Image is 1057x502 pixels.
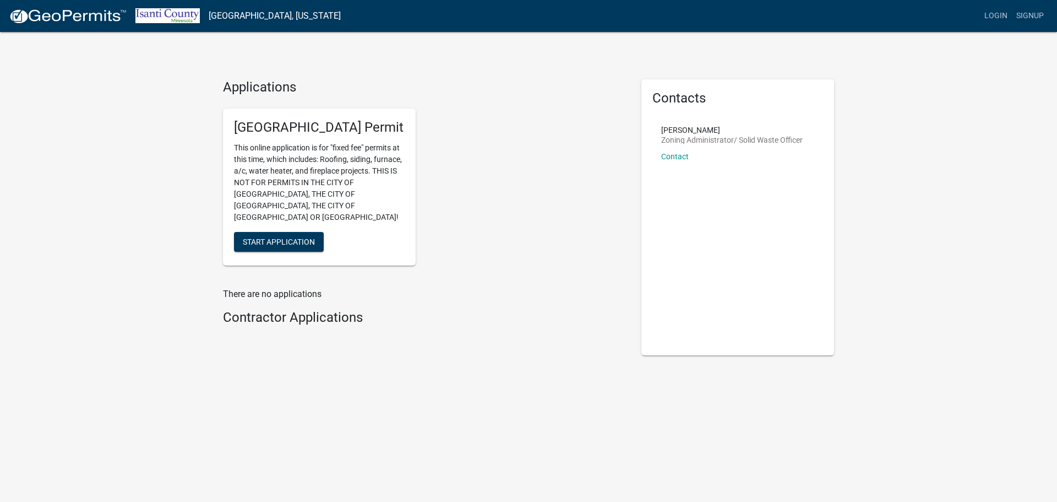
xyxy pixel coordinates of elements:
h5: Contacts [652,90,823,106]
a: Contact [661,152,689,161]
p: [PERSON_NAME] [661,126,803,134]
span: Start Application [243,237,315,246]
wm-workflow-list-section: Contractor Applications [223,310,625,330]
p: This online application is for "fixed fee" permits at this time, which includes: Roofing, siding,... [234,142,405,223]
h4: Contractor Applications [223,310,625,326]
h5: [GEOGRAPHIC_DATA] Permit [234,120,405,136]
a: Login [980,6,1012,26]
p: There are no applications [223,288,625,301]
a: [GEOGRAPHIC_DATA], [US_STATE] [209,7,341,25]
button: Start Application [234,232,324,252]
p: Zoning Administrator/ Solid Waste Officer [661,136,803,144]
h4: Applications [223,79,625,95]
img: Isanti County, Minnesota [135,8,200,23]
wm-workflow-list-section: Applications [223,79,625,274]
a: Signup [1012,6,1048,26]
